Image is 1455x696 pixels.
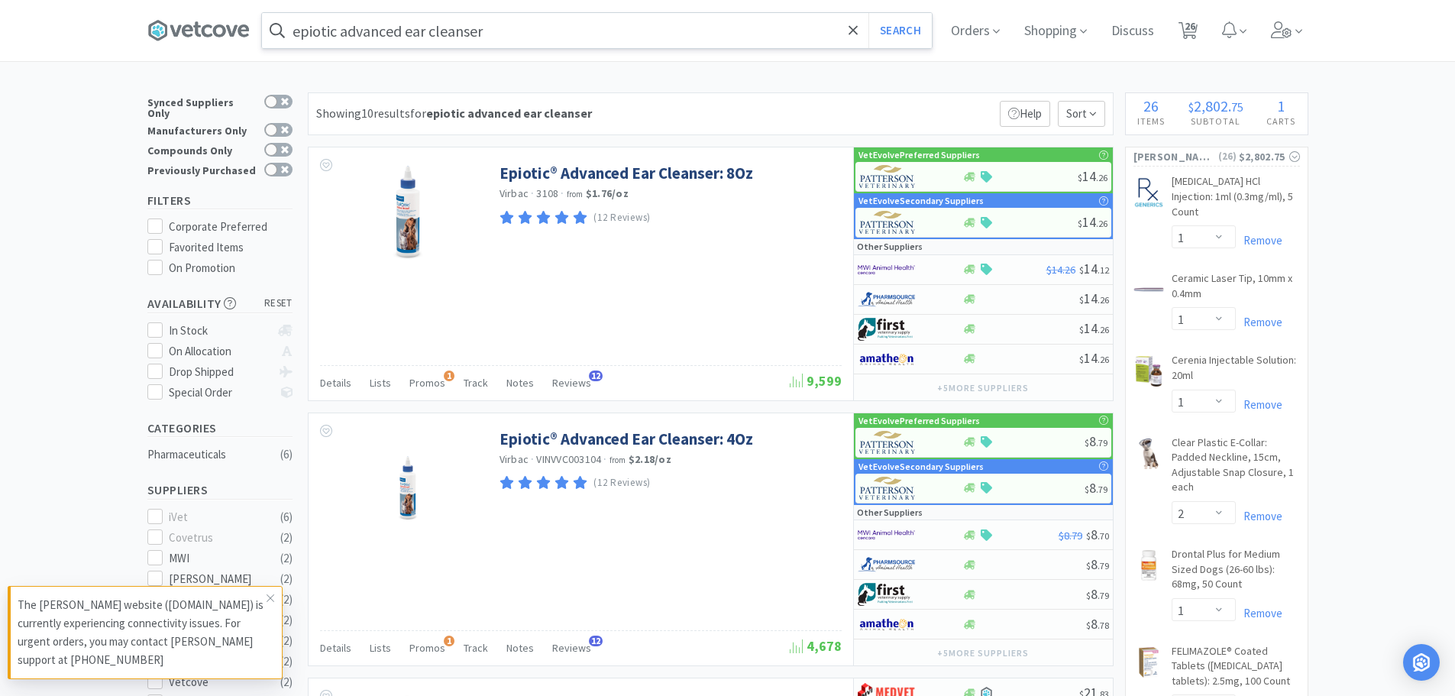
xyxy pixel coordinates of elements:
[169,342,270,361] div: On Allocation
[1086,590,1091,601] span: $
[1078,218,1082,229] span: $
[536,186,558,200] span: 3108
[1085,484,1089,495] span: $
[280,591,293,609] div: ( 2 )
[262,13,932,48] input: Search by item, sku, manufacturer, ingredient, size...
[147,295,293,312] h5: Availability
[1086,530,1091,542] span: $
[1085,479,1107,497] span: 8
[169,529,264,547] div: Covetrus
[147,192,293,209] h5: Filters
[1085,432,1107,450] span: 8
[1133,647,1164,678] img: 3cb457452af24aa48a721d0f6341cf2a_57425.jpeg
[1096,218,1107,229] span: . 26
[1172,644,1300,695] a: FELIMAZOLE® Coated Tablets ([MEDICAL_DATA] tablets): 2.5mg, 100 Count
[857,505,923,520] p: Other Suppliers
[147,163,257,176] div: Previously Purchased
[320,641,351,655] span: Details
[147,419,293,437] h5: Categories
[629,452,671,466] strong: $2.18 / oz
[1079,324,1084,335] span: $
[169,384,270,402] div: Special Order
[1194,96,1228,115] span: 2,802
[1098,264,1109,276] span: . 12
[1058,101,1105,127] span: Sort
[593,475,651,491] p: (12 Reviews)
[1098,560,1109,571] span: . 79
[1105,24,1160,38] a: Discuss
[1277,96,1285,115] span: 1
[147,143,257,156] div: Compounds Only
[18,596,267,669] p: The [PERSON_NAME] website ([DOMAIN_NAME]) is currently experiencing connectivity issues. For urge...
[858,193,984,208] p: VetEvolve Secondary Suppliers
[426,105,592,121] strong: epiotic advanced ear cleanser
[930,643,1036,664] button: +5more suppliers
[859,477,917,500] img: f5e969b455434c6296c6d81ef179fa71_3.png
[169,218,293,236] div: Corporate Preferred
[857,239,923,254] p: Other Suppliers
[531,452,534,466] span: ·
[858,523,915,546] img: f6b2451649754179b5b4e0c70c3f7cb0_2.png
[280,673,293,691] div: ( 2 )
[561,186,564,200] span: ·
[1096,437,1107,448] span: . 79
[1133,356,1164,387] img: 55361e86bb714a02bb532598ccc01019_502556.jpeg
[500,452,529,466] a: Virbac
[464,376,488,390] span: Track
[1143,96,1159,115] span: 26
[1098,354,1109,365] span: . 26
[1236,509,1282,523] a: Remove
[280,529,293,547] div: ( 2 )
[1079,349,1109,367] span: 14
[500,429,753,449] a: Epiotic® Advanced Ear Cleanser: 4Oz
[1236,606,1282,620] a: Remove
[1086,620,1091,631] span: $
[790,637,842,655] span: 4,678
[1086,526,1109,543] span: 8
[1079,294,1084,306] span: $
[169,322,270,340] div: In Stock
[1096,172,1107,183] span: . 26
[169,259,293,277] div: On Promotion
[1078,167,1107,185] span: 14
[1079,354,1084,365] span: $
[1239,148,1300,165] div: $2,802.75
[859,211,917,234] img: f5e969b455434c6296c6d81ef179fa71_3.png
[444,371,454,381] span: 1
[147,95,257,118] div: Synced Suppliers Only
[1133,177,1164,208] img: 65ec3d700c9a4c9dac99d0e191cb6788_575423.jpeg
[1059,529,1082,542] span: $8.79
[409,376,445,390] span: Promos
[1172,547,1300,598] a: Drontal Plus for Medium Sized Dogs (26-60 lbs): 68mg, 50 Count
[603,452,606,466] span: ·
[280,611,293,630] div: ( 2 )
[147,445,271,464] div: Pharmaceuticals
[1085,437,1089,448] span: $
[1188,99,1194,115] span: $
[1172,353,1300,389] a: Cerenia Injectable Solution: 20ml
[858,553,915,576] img: 7915dbd3f8974342a4dc3feb8efc1740_58.png
[1172,174,1300,225] a: [MEDICAL_DATA] HCl Injection: 1ml (0.3mg/ml), 5 Count
[858,258,915,281] img: f6b2451649754179b5b4e0c70c3f7cb0_2.png
[858,413,980,428] p: VetEvolve Preferred Suppliers
[464,641,488,655] span: Track
[147,123,257,136] div: Manufacturers Only
[1079,260,1109,277] span: 14
[1172,26,1204,40] a: 26
[1096,484,1107,495] span: . 79
[1098,590,1109,601] span: . 79
[1133,148,1217,165] span: [PERSON_NAME]
[1086,555,1109,573] span: 8
[1172,435,1300,501] a: Clear Plastic E-Collar: Padded Neckline, 15cm, Adjustable Snap Closure, 1 each
[1176,99,1255,114] div: .
[280,570,293,588] div: ( 2 )
[320,376,351,390] span: Details
[169,363,270,381] div: Drop Shipped
[858,288,915,311] img: 7915dbd3f8974342a4dc3feb8efc1740_58.png
[1236,315,1282,329] a: Remove
[858,459,984,474] p: VetEvolve Secondary Suppliers
[169,238,293,257] div: Favorited Items
[370,376,391,390] span: Lists
[858,318,915,341] img: 67d67680309e4a0bb49a5ff0391dcc42_6.png
[1231,99,1243,115] span: 75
